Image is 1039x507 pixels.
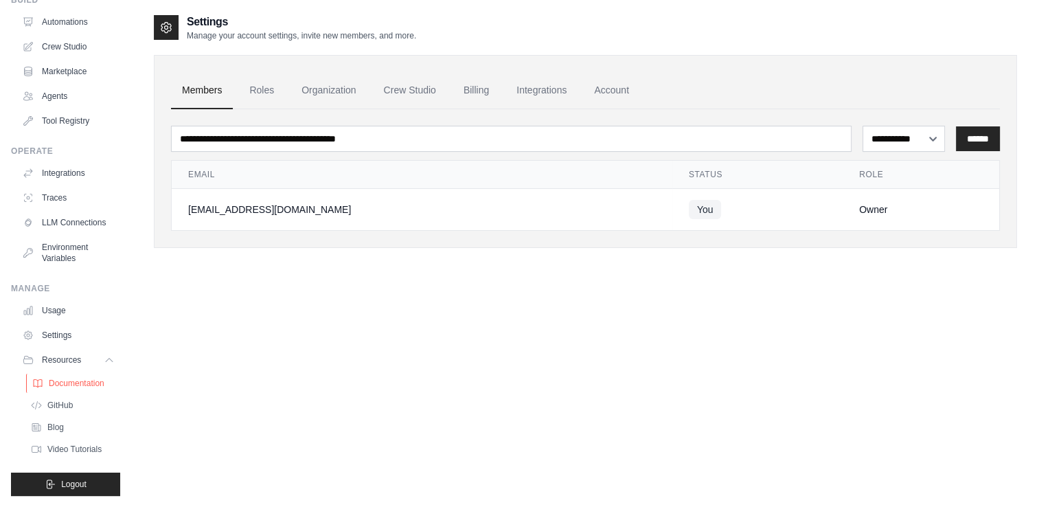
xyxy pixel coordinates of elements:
a: Usage [16,300,120,322]
div: Manage [11,283,120,294]
a: LLM Connections [16,212,120,234]
a: Integrations [16,162,120,184]
a: Billing [453,72,500,109]
span: Logout [61,479,87,490]
h2: Settings [187,14,416,30]
a: Automations [16,11,120,33]
th: Email [172,161,672,189]
span: Resources [42,354,81,365]
a: Integrations [505,72,578,109]
a: Settings [16,324,120,346]
a: Organization [290,72,367,109]
span: Documentation [49,378,104,389]
span: Video Tutorials [47,444,102,455]
a: Account [583,72,640,109]
button: Logout [11,473,120,496]
a: Tool Registry [16,110,120,132]
div: Owner [859,203,983,216]
a: Documentation [26,374,122,393]
div: Operate [11,146,120,157]
span: GitHub [47,400,73,411]
span: You [689,200,722,219]
a: Video Tutorials [25,440,120,459]
th: Role [843,161,999,189]
a: Crew Studio [373,72,447,109]
a: Roles [238,72,285,109]
span: Blog [47,422,64,433]
a: Blog [25,418,120,437]
a: Members [171,72,233,109]
button: Resources [16,349,120,371]
a: Agents [16,85,120,107]
div: [EMAIL_ADDRESS][DOMAIN_NAME] [188,203,656,216]
a: Crew Studio [16,36,120,58]
a: Environment Variables [16,236,120,269]
a: GitHub [25,396,120,415]
a: Traces [16,187,120,209]
p: Manage your account settings, invite new members, and more. [187,30,416,41]
a: Marketplace [16,60,120,82]
th: Status [672,161,843,189]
